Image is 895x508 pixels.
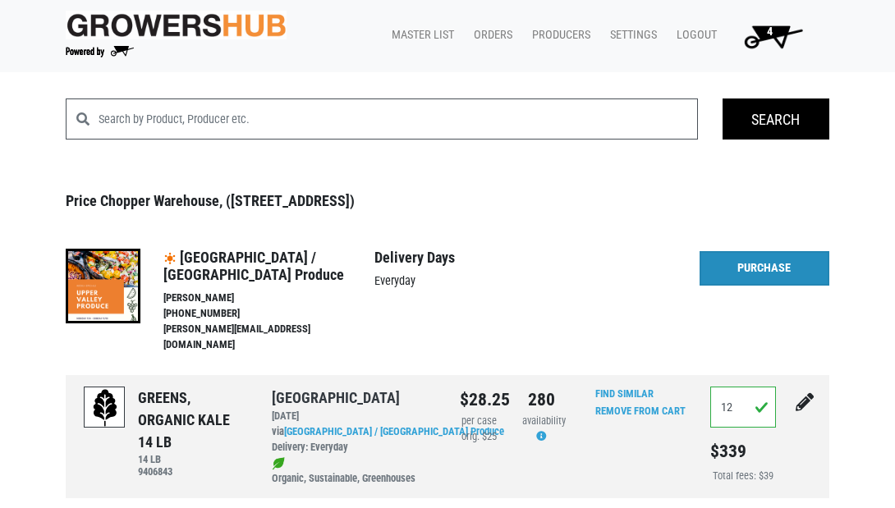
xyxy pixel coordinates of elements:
span: [GEOGRAPHIC_DATA] / [GEOGRAPHIC_DATA] Produce [163,249,344,284]
div: $28.25 [460,387,498,413]
input: Search by Product, Producer etc. [99,98,698,140]
a: 4 [723,20,816,53]
a: Master List [379,20,461,51]
a: Orders [461,20,519,51]
p: Everyday [374,272,537,291]
a: Purchase [700,251,829,286]
a: Logout [663,20,723,51]
a: [GEOGRAPHIC_DATA] [272,389,400,406]
img: Powered by Big Wheelbarrow [66,46,134,57]
div: 280 [522,387,560,413]
div: per case [460,414,498,429]
img: leaf-e5c59151409436ccce96b2ca1b28e03c.png [272,457,285,470]
div: GREENS, ORGANIC KALE 14 LB [138,387,247,453]
img: icon-17c1cd160ff821739f900b4391806256.png [163,252,177,265]
div: orig. $25 [460,429,498,445]
div: [DATE] [272,409,435,424]
input: Remove From Cart [585,402,695,421]
input: Qty [710,387,776,428]
img: original-fc7597fdc6adbb9d0e2ae620e786d1a2.jpg [66,11,287,39]
img: placeholder-variety-43d6402dacf2d531de610a020419775a.svg [85,387,126,428]
h6: 9406843 [138,465,247,478]
li: [PHONE_NUMBER] [163,306,374,322]
h4: Delivery Days [374,249,537,267]
span: availability [522,414,566,427]
li: [PERSON_NAME] [163,291,374,306]
a: [GEOGRAPHIC_DATA] / [GEOGRAPHIC_DATA] Produce [284,425,504,437]
h5: $339 [710,441,776,462]
div: via [272,424,435,455]
input: Search [723,98,829,140]
a: Settings [597,20,663,51]
h6: 14 LB [138,453,247,465]
li: [PERSON_NAME][EMAIL_ADDRESS][DOMAIN_NAME] [163,322,374,353]
img: thumbnail-193ae0f64ec2a00c421216573b1a8b30.png [66,249,140,323]
div: Delivery: Everyday [272,440,435,455]
div: Organic, Sustainable, Greenhouses [272,455,435,487]
a: Producers [519,20,597,51]
a: Find Similar [595,387,654,400]
img: Cart [737,20,810,53]
span: 4 [767,25,773,39]
h3: Price Chopper Warehouse, ([STREET_ADDRESS]) [66,192,829,210]
div: Total fees: $39 [710,469,776,484]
